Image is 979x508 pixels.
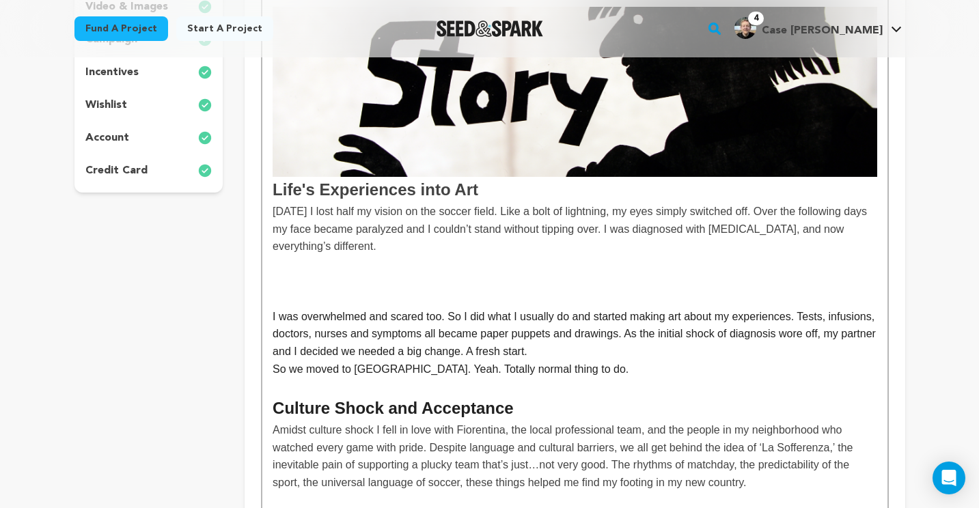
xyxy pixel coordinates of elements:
[85,64,139,81] p: incentives
[734,17,883,39] div: Case J.'s Profile
[74,16,168,41] a: Fund a project
[732,14,905,43] span: Case J.'s Profile
[273,7,877,199] strong: Life's Experiences into Art
[748,12,764,25] span: 4
[437,20,544,37] a: Seed&Spark Homepage
[762,25,883,36] span: Case [PERSON_NAME]
[85,97,127,113] p: wishlist
[74,94,223,116] button: wishlist
[933,462,965,494] div: Open Intercom Messenger
[273,206,870,252] span: [DATE] I lost half my vision on the soccer field. Like a bolt of lightning, my eyes simply switch...
[198,130,212,146] img: check-circle-full.svg
[74,61,223,83] button: incentives
[273,399,514,417] strong: Culture Shock and Acceptance
[85,163,148,179] p: credit card
[734,17,756,39] img: c576f66a4e6a4331.jpg
[176,16,273,41] a: Start a project
[273,7,877,177] img: 1758454224-Story-Image.png
[74,160,223,182] button: credit card
[732,14,905,39] a: Case J.'s Profile
[198,163,212,179] img: check-circle-full.svg
[85,130,129,146] p: account
[273,308,877,361] p: I was overwhelmed and scared too. So I did what I usually do and started making art about my expe...
[437,20,544,37] img: Seed&Spark Logo Dark Mode
[273,424,856,488] span: Amidst culture shock I fell in love with Fiorentina, the local professional team, and the people ...
[273,361,877,378] p: So we moved to [GEOGRAPHIC_DATA]. Yeah. Totally normal thing to do.
[198,97,212,113] img: check-circle-full.svg
[74,127,223,149] button: account
[198,64,212,81] img: check-circle-full.svg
